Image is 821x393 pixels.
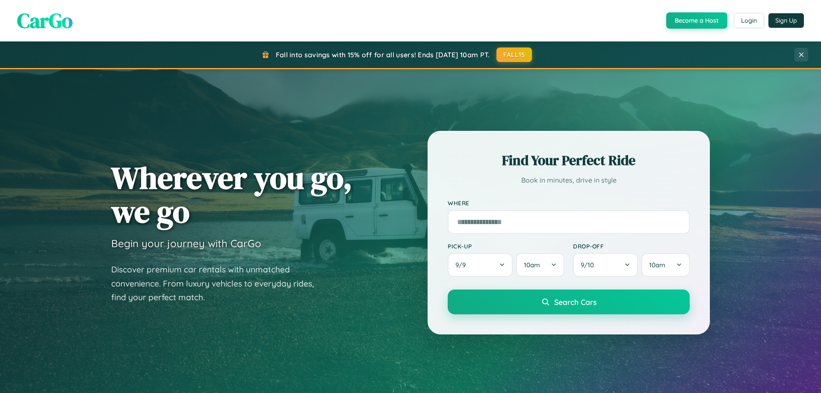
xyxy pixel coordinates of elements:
[516,253,564,277] button: 10am
[649,261,665,269] span: 10am
[17,6,73,35] span: CarGo
[581,261,598,269] span: 9 / 10
[666,12,727,29] button: Become a Host
[448,242,564,250] label: Pick-up
[734,13,764,28] button: Login
[496,47,532,62] button: FALL15
[448,151,690,170] h2: Find Your Perfect Ride
[111,263,325,304] p: Discover premium car rentals with unmatched convenience. From luxury vehicles to everyday rides, ...
[111,161,352,228] h1: Wherever you go, we go
[641,253,690,277] button: 10am
[448,174,690,186] p: Book in minutes, drive in style
[448,253,513,277] button: 9/9
[455,261,470,269] span: 9 / 9
[554,297,597,307] span: Search Cars
[448,199,690,207] label: Where
[111,237,261,250] h3: Begin your journey with CarGo
[524,261,540,269] span: 10am
[276,50,490,59] span: Fall into savings with 15% off for all users! Ends [DATE] 10am PT.
[573,253,638,277] button: 9/10
[573,242,690,250] label: Drop-off
[448,290,690,314] button: Search Cars
[768,13,804,28] button: Sign Up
